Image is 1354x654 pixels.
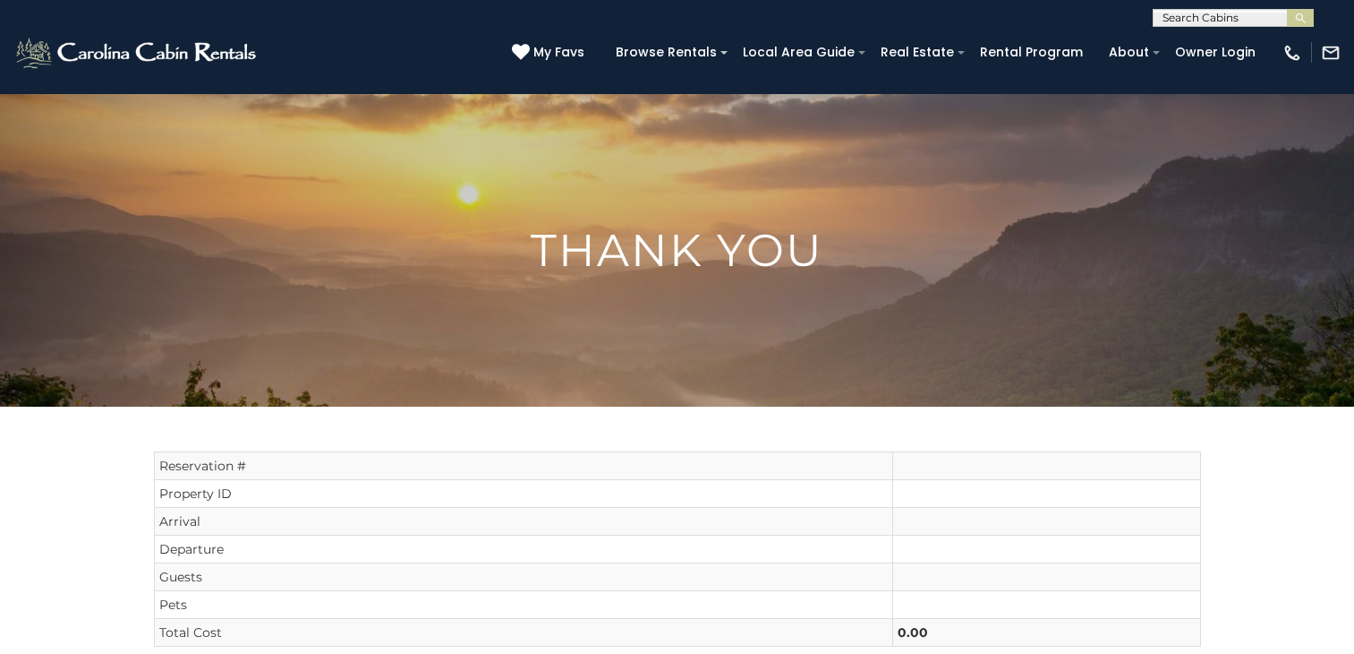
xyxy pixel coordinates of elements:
img: mail-regular-white.png [1321,43,1341,63]
img: phone-regular-white.png [1282,43,1302,63]
td: Property ID [154,480,892,508]
strong: 0.00 [898,624,928,641]
a: Local Area Guide [734,39,864,66]
td: Pets [154,591,892,619]
img: White-1-2.png [13,35,261,71]
td: Arrival [154,508,892,536]
td: Reservation # [154,452,892,480]
a: Browse Rentals [607,39,726,66]
a: My Favs [512,43,589,63]
a: Real Estate [872,39,963,66]
a: About [1100,39,1158,66]
a: Rental Program [971,39,1092,66]
td: Total Cost [154,619,892,647]
a: Owner Login [1166,39,1265,66]
td: Guests [154,564,892,591]
td: Departure [154,536,892,564]
span: My Favs [533,43,584,62]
